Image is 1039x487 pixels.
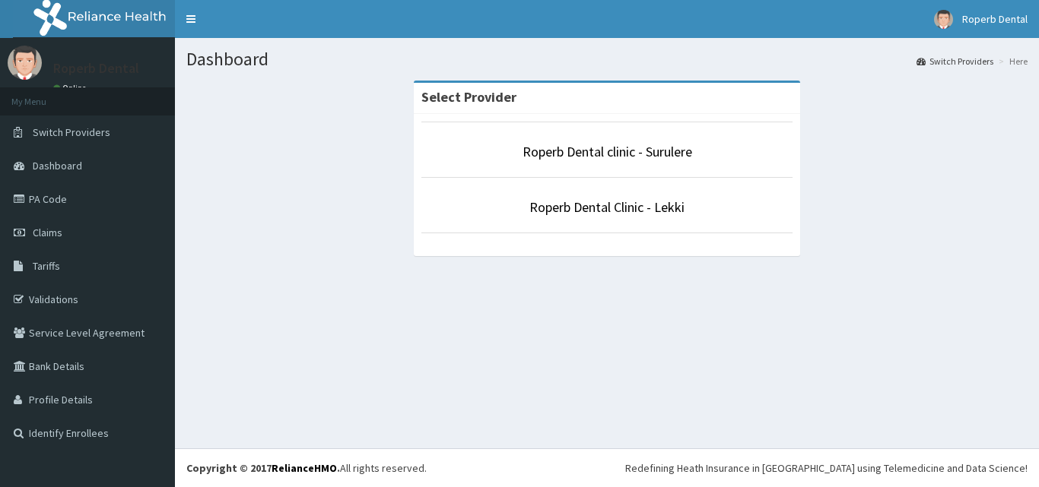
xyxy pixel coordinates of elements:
[962,12,1028,26] span: Roperb Dental
[917,55,993,68] a: Switch Providers
[272,461,337,475] a: RelianceHMO
[934,10,953,29] img: User Image
[529,198,685,216] a: Roperb Dental Clinic - Lekki
[33,259,60,273] span: Tariffs
[175,448,1039,487] footer: All rights reserved.
[33,125,110,139] span: Switch Providers
[186,49,1028,69] h1: Dashboard
[53,62,139,75] p: Roperb Dental
[995,55,1028,68] li: Here
[421,88,516,106] strong: Select Provider
[186,461,340,475] strong: Copyright © 2017 .
[625,460,1028,476] div: Redefining Heath Insurance in [GEOGRAPHIC_DATA] using Telemedicine and Data Science!
[523,143,692,160] a: Roperb Dental clinic - Surulere
[8,46,42,80] img: User Image
[33,226,62,239] span: Claims
[33,159,82,172] span: Dashboard
[53,83,90,93] a: Online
